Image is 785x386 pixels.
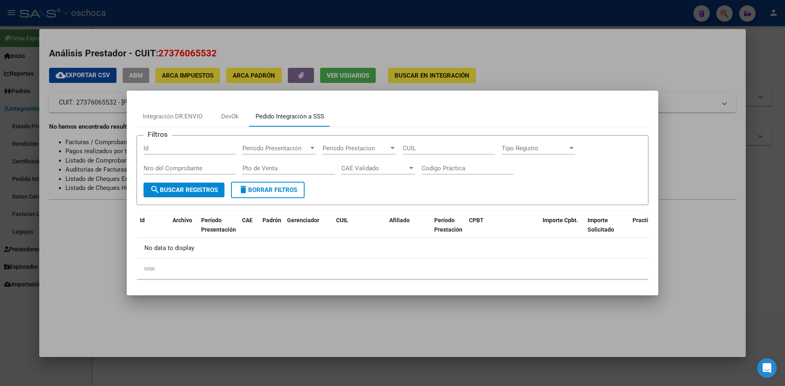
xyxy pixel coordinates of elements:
span: Practica [632,217,654,223]
span: Padrón [262,217,281,223]
button: Borrar Filtros [231,182,305,198]
datatable-header-cell: Archivo [169,212,198,248]
span: Gerenciador [287,217,319,223]
div: Pedido Integración a SSS [256,112,324,121]
span: Tipo Registro [502,145,568,152]
datatable-header-cell: Gerenciador [284,212,333,248]
span: Buscar Registros [150,186,218,194]
span: Período Prestación [434,217,462,233]
datatable-header-cell: CUIL [333,212,386,248]
datatable-header-cell: Período Prestación [431,212,466,248]
span: CUIL [336,217,348,223]
datatable-header-cell: Padrón [259,212,284,248]
div: .DevOk [220,112,239,121]
span: CAE Validado [341,165,408,172]
span: CAE [242,217,253,223]
button: Buscar Registros [144,183,224,197]
span: Borrar Filtros [238,186,297,194]
span: Importe Solicitado [588,217,614,233]
div: Open Intercom Messenger [757,358,777,378]
div: Integración DR.ENVIO [143,112,202,121]
span: Archivo [173,217,192,223]
div: total [137,259,648,279]
span: Afiliado [389,217,410,223]
span: Periodo Prestacion [323,145,389,152]
mat-icon: delete [238,185,248,194]
div: No data to display [137,238,648,258]
mat-icon: search [150,185,160,194]
datatable-header-cell: Importe Cpbt. [539,212,584,248]
datatable-header-cell: CAE [239,212,259,248]
datatable-header-cell: Período Presentación [198,212,239,248]
datatable-header-cell: CPBT [466,212,539,248]
datatable-header-cell: Afiliado [386,212,431,248]
h3: Filtros [144,129,172,140]
span: CPBT [469,217,484,223]
span: Período Presentación [201,217,236,233]
datatable-header-cell: Id [137,212,169,248]
span: Importe Cpbt. [543,217,578,223]
datatable-header-cell: Practica [629,212,658,248]
datatable-header-cell: Importe Solicitado [584,212,629,248]
span: Periodo Presentación [242,145,309,152]
span: Id [140,217,145,223]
